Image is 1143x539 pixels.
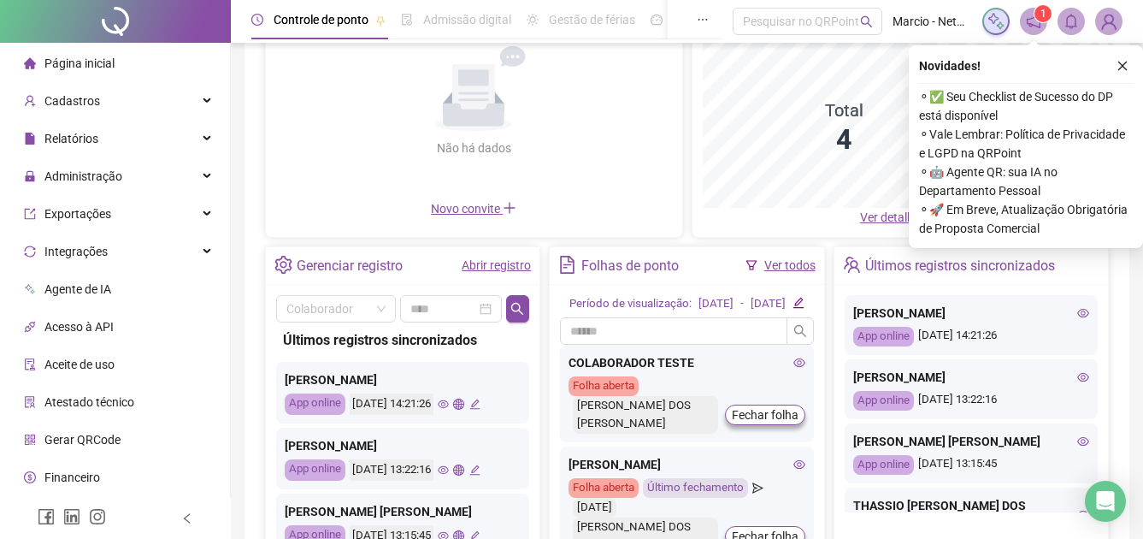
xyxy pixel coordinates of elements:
[860,210,940,224] a: Ver detalhes down
[651,14,663,26] span: dashboard
[24,57,36,69] span: home
[181,512,193,524] span: left
[853,304,1089,323] div: [PERSON_NAME]
[919,163,1133,200] span: ⚬ 🤖 Agente QR: sua IA no Departamento Pessoal
[919,200,1133,238] span: ⚬ 🚀 Em Breve, Atualização Obrigatória de Proposta Comercial
[793,324,807,338] span: search
[44,169,122,183] span: Administração
[375,15,386,26] span: pushpin
[350,394,433,415] div: [DATE] 14:21:26
[569,478,639,498] div: Folha aberta
[558,256,576,274] span: file-text
[462,258,531,272] a: Abrir registro
[865,252,1055,281] div: Últimos registros sincronizados
[24,208,36,220] span: export
[853,327,914,346] div: App online
[44,207,111,221] span: Exportações
[251,14,263,26] span: clock-circle
[285,459,345,481] div: App online
[469,399,480,410] span: edit
[853,496,1089,534] div: THASSIO [PERSON_NAME] DOS [PERSON_NAME]
[919,125,1133,163] span: ⚬ Vale Lembrar: Política de Privacidade e LGPD na QRPoint
[438,399,449,410] span: eye
[38,508,55,525] span: facebook
[89,508,106,525] span: instagram
[843,256,861,274] span: team
[764,258,816,272] a: Ver todos
[24,471,36,483] span: dollar
[573,396,717,434] div: [PERSON_NAME] DOS [PERSON_NAME]
[503,201,516,215] span: plus
[44,94,100,108] span: Cadastros
[510,302,524,316] span: search
[643,478,748,498] div: Último fechamento
[24,434,36,446] span: qrcode
[1077,435,1089,447] span: eye
[853,432,1089,451] div: [PERSON_NAME] [PERSON_NAME]
[569,295,692,313] div: Período de visualização:
[44,282,111,296] span: Agente de IA
[24,133,36,145] span: file
[1077,307,1089,319] span: eye
[44,471,100,484] span: Financeiro
[581,252,679,281] div: Folhas de ponto
[297,252,403,281] div: Gerenciar registro
[1063,14,1079,29] span: bell
[1077,509,1089,521] span: eye
[751,295,786,313] div: [DATE]
[44,395,134,409] span: Atestado técnico
[1026,14,1041,29] span: notification
[860,15,873,28] span: search
[469,465,480,476] span: edit
[698,295,734,313] div: [DATE]
[285,370,521,389] div: [PERSON_NAME]
[395,139,552,157] div: Não há dados
[44,433,121,447] span: Gerar QRCode
[431,202,516,216] span: Novo convite
[423,13,511,27] span: Admissão digital
[1085,481,1126,522] div: Open Intercom Messenger
[285,394,345,415] div: App online
[740,295,744,313] div: -
[1040,8,1046,20] span: 1
[745,259,757,271] span: filter
[853,455,1089,475] div: [DATE] 13:15:45
[44,56,115,70] span: Página inicial
[987,12,1005,31] img: sparkle-icon.fc2bf0ac1784a2077858766a79e2daf3.svg
[893,12,972,31] span: Marcio - NetMarcio Telecom
[24,321,36,333] span: api
[44,358,115,371] span: Aceite de uso
[919,56,981,75] span: Novidades !
[24,358,36,370] span: audit
[44,245,108,258] span: Integrações
[860,210,926,224] span: Ver detalhes
[1077,371,1089,383] span: eye
[453,399,464,410] span: global
[401,14,413,26] span: file-done
[438,465,449,476] span: eye
[1116,60,1128,72] span: close
[63,508,80,525] span: linkedin
[792,297,804,308] span: edit
[453,465,464,476] span: global
[569,376,639,396] div: Folha aberta
[853,368,1089,387] div: [PERSON_NAME]
[569,455,804,474] div: [PERSON_NAME]
[350,459,433,481] div: [DATE] 13:22:16
[853,327,1089,346] div: [DATE] 14:21:26
[24,170,36,182] span: lock
[285,502,521,521] div: [PERSON_NAME] [PERSON_NAME]
[853,391,914,411] div: App online
[527,14,539,26] span: sun
[24,396,36,408] span: solution
[549,13,635,27] span: Gestão de férias
[573,498,616,518] div: [DATE]
[752,478,763,498] span: send
[274,256,292,274] span: setting
[569,353,804,372] div: COLABORADOR TESTE
[793,459,805,471] span: eye
[853,455,914,475] div: App online
[44,320,114,334] span: Acesso à API
[44,132,98,145] span: Relatórios
[732,406,798,424] span: Fechar folha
